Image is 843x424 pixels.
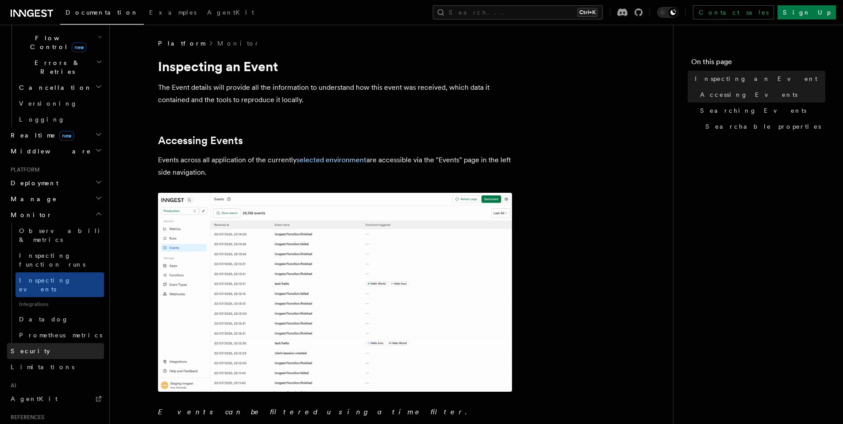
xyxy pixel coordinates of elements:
button: Monitor [7,207,104,223]
a: Limitations [7,359,104,375]
span: Manage [7,195,57,203]
span: References [7,414,44,421]
span: Datadog [19,316,69,323]
p: Events across all application of the currently are accessible via the "Events" page in the left s... [158,154,512,179]
span: Security [11,348,50,355]
a: Accessing Events [158,134,243,147]
span: AgentKit [11,395,58,402]
a: Datadog [15,311,104,327]
button: Search...Ctrl+K [433,5,603,19]
a: Prometheus metrics [15,327,104,343]
a: Examples [144,3,202,24]
span: Examples [149,9,196,16]
a: AgentKit [7,391,104,407]
img: The Events list features the last events received. [158,193,512,392]
a: AgentKit [202,3,259,24]
span: Prometheus metrics [19,332,102,339]
button: Deployment [7,175,104,191]
button: Errors & Retries [15,55,104,80]
span: Documentation [65,9,139,16]
p: The Event details will provide all the information to understand how this event was received, whi... [158,81,512,106]
kbd: Ctrl+K [577,8,597,17]
a: Logging [15,111,104,127]
span: Errors & Retries [15,58,96,76]
button: Middleware [7,143,104,159]
span: Inspecting events [19,277,71,293]
a: Versioning [15,95,104,111]
div: Monitor [7,223,104,343]
button: Realtimenew [7,127,104,143]
span: Platform [7,166,40,173]
a: Accessing Events [697,87,825,103]
span: Integrations [15,297,104,311]
span: Realtime [7,131,74,140]
span: Observability & metrics [19,227,110,243]
button: Cancellation [15,80,104,95]
a: Searchable properties [702,118,825,134]
span: Deployment [7,179,58,187]
button: Toggle dark mode [657,7,678,18]
a: Sign Up [778,5,836,19]
h1: Inspecting an Event [158,58,512,74]
span: Platform [158,39,205,48]
span: Accessing Events [700,90,797,99]
a: Inspecting events [15,272,104,297]
span: Searching Events [700,106,806,115]
a: Observability & metrics [15,223,104,248]
button: Flow Controlnew [15,30,104,55]
a: Security [7,343,104,359]
span: AI [7,382,16,389]
span: Logging [19,116,65,123]
a: Inspecting function runs [15,248,104,272]
a: selected environment [296,156,366,164]
a: Inspecting an Event [691,71,825,87]
span: Inspecting function runs [19,252,85,268]
span: Flow Control [15,34,97,51]
span: Limitations [11,363,74,371]
h4: On this page [691,57,825,71]
span: Middleware [7,147,91,156]
span: new [72,42,86,52]
a: Monitor [217,39,259,48]
span: Monitor [7,210,52,219]
a: Contact sales [693,5,774,19]
span: AgentKit [207,9,254,16]
em: Events can be filtered using a time filter. [158,408,476,416]
a: Documentation [60,3,144,25]
span: Searchable properties [705,122,821,131]
span: Versioning [19,100,77,107]
span: Cancellation [15,83,92,92]
span: Inspecting an Event [695,74,817,83]
a: Searching Events [697,103,825,118]
span: new [59,131,74,141]
button: Manage [7,191,104,207]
